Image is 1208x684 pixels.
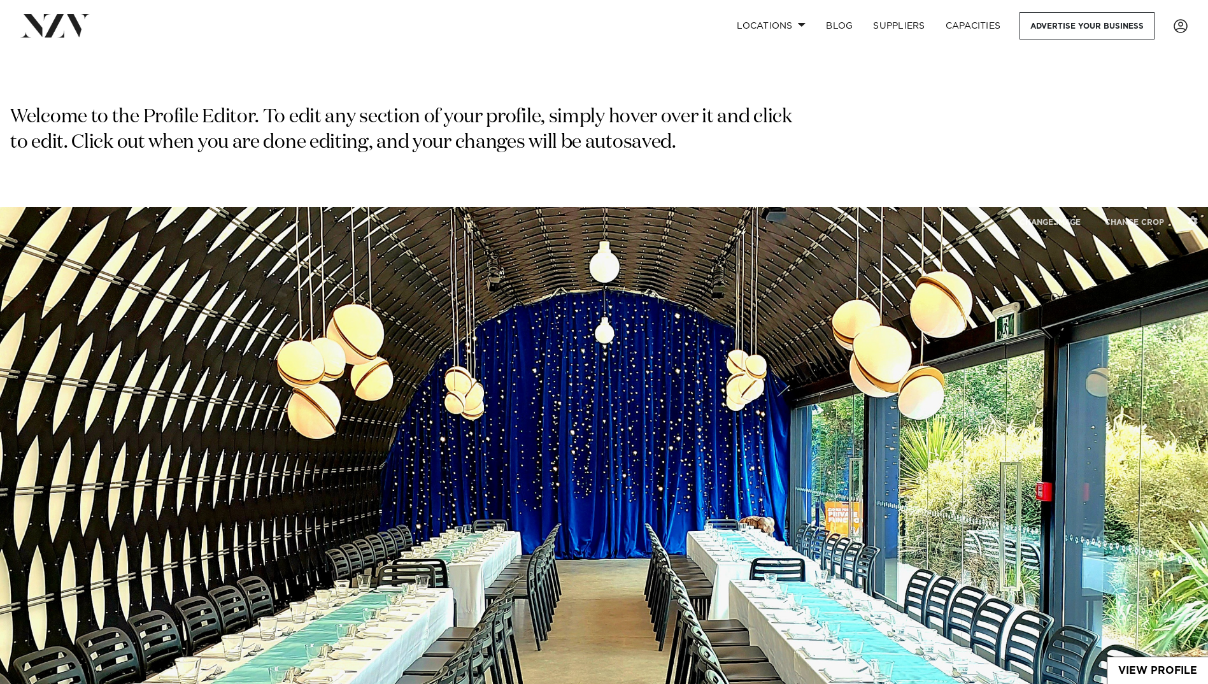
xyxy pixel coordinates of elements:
p: Welcome to the Profile Editor. To edit any section of your profile, simply hover over it and clic... [10,105,797,156]
button: CHANGE CROP [1094,208,1175,236]
a: Capacities [935,12,1011,39]
img: nzv-logo.png [20,14,90,37]
button: CHANGE IMAGE [1009,208,1091,236]
a: BLOG [816,12,863,39]
a: View Profile [1107,657,1208,684]
a: Advertise your business [1020,12,1155,39]
a: Locations [727,12,816,39]
a: SUPPLIERS [863,12,935,39]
